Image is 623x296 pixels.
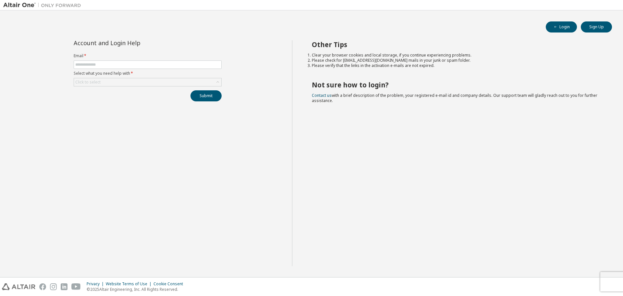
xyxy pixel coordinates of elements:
label: Select what you need help with [74,71,222,76]
li: Clear your browser cookies and local storage, if you continue experiencing problems. [312,53,601,58]
h2: Not sure how to login? [312,81,601,89]
p: © 2025 Altair Engineering, Inc. All Rights Reserved. [87,287,187,292]
li: Please verify that the links in the activation e-mails are not expired. [312,63,601,68]
img: youtube.svg [71,283,81,290]
label: Email [74,53,222,58]
div: Click to select [74,78,221,86]
div: Click to select [75,80,101,85]
span: with a brief description of the problem, your registered e-mail id and company details. Our suppo... [312,93,597,103]
div: Cookie Consent [153,281,187,287]
img: facebook.svg [39,283,46,290]
button: Sign Up [581,21,612,32]
button: Login [546,21,577,32]
div: Privacy [87,281,106,287]
img: Altair One [3,2,84,8]
img: altair_logo.svg [2,283,35,290]
li: Please check for [EMAIL_ADDRESS][DOMAIN_NAME] mails in your junk or spam folder. [312,58,601,63]
div: Account and Login Help [74,40,192,45]
button: Submit [190,90,222,101]
img: linkedin.svg [61,283,67,290]
div: Website Terms of Use [106,281,153,287]
a: Contact us [312,93,332,98]
img: instagram.svg [50,283,57,290]
h2: Other Tips [312,40,601,49]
